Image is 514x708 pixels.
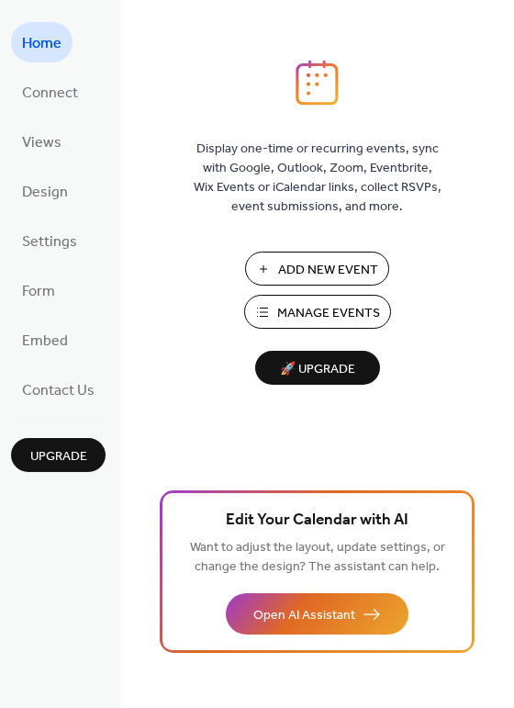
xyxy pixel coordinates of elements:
button: Add New Event [245,252,389,286]
span: Contact Us [22,376,95,406]
span: Add New Event [278,261,378,280]
span: Edit Your Calendar with AI [226,508,408,534]
span: Design [22,178,68,208]
a: Contact Us [11,369,106,410]
a: Form [11,270,66,310]
img: logo_icon.svg [296,60,338,106]
span: Upgrade [30,447,87,466]
button: Upgrade [11,438,106,472]
span: Open AI Assistant [253,606,355,625]
span: Manage Events [277,304,380,323]
a: Settings [11,220,88,261]
button: 🚀 Upgrade [255,351,380,385]
a: Design [11,171,79,211]
button: Open AI Assistant [226,593,408,635]
span: Form [22,277,55,307]
a: Connect [11,72,89,112]
a: Home [11,22,73,62]
a: Views [11,121,73,162]
span: Connect [22,79,78,108]
span: Display one-time or recurring events, sync with Google, Outlook, Zoom, Eventbrite, Wix Events or ... [194,140,441,217]
span: Settings [22,228,77,257]
a: Embed [11,320,79,360]
span: Views [22,129,61,158]
span: 🚀 Upgrade [266,357,369,382]
span: Home [22,29,61,59]
button: Manage Events [244,295,391,329]
span: Embed [22,327,68,356]
span: Want to adjust the layout, update settings, or change the design? The assistant can help. [190,535,445,579]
